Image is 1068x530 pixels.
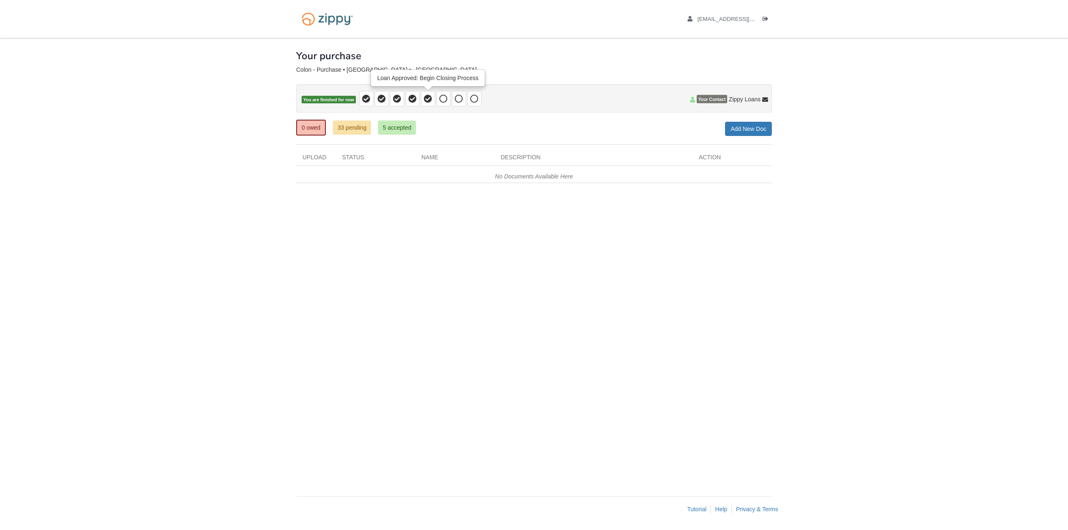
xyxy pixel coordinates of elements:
[371,70,484,86] div: Loan Approved: Begin Closing Process
[736,506,778,512] a: Privacy & Terms
[296,153,336,166] div: Upload
[697,95,727,103] span: Your Contact
[415,153,494,166] div: Name
[296,66,772,73] div: Colon - Purchase • [GEOGRAPHIC_DATA] • , [GEOGRAPHIC_DATA]
[763,16,772,24] a: Log out
[302,96,356,104] span: You are finished for now
[296,120,326,136] a: 0 owed
[494,153,693,166] div: Description
[688,16,793,24] a: edit profile
[495,173,573,180] em: No Documents Available Here
[698,16,793,22] span: xloudgaming14@gmail.com
[296,8,358,30] img: Logo
[715,506,727,512] a: Help
[693,153,772,166] div: Action
[296,50,361,61] h1: Your purchase
[729,95,761,103] span: Zippy Loans
[336,153,415,166] div: Status
[725,122,772,136] a: Add New Doc
[378,121,416,135] a: 5 accepted
[333,121,371,135] a: 33 pending
[687,506,706,512] a: Tutorial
